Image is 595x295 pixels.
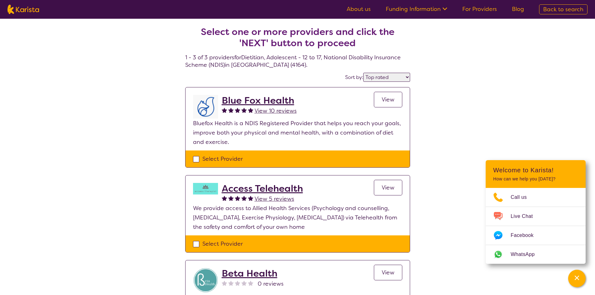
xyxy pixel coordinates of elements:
img: nonereviewstar [248,280,253,286]
p: How can we help you [DATE]? [493,176,578,182]
img: Karista logo [7,5,39,14]
a: View [374,92,402,107]
span: View [382,96,394,103]
a: Blue Fox Health [222,95,297,106]
img: fullstar [222,195,227,201]
img: nonereviewstar [222,280,227,286]
a: Beta Health [222,268,284,279]
span: View 5 reviews [255,195,294,203]
p: Bluefox Health is a NDIS Registered Provider that helps you reach your goals, improve both your p... [193,119,402,147]
a: Blog [512,5,524,13]
img: fullstar [248,195,253,201]
img: fullstar [241,195,247,201]
img: nonereviewstar [228,280,234,286]
a: Web link opens in a new tab. [486,245,586,264]
label: Sort by: [345,74,363,81]
div: Channel Menu [486,160,586,264]
img: fullstar [235,195,240,201]
a: View [374,265,402,280]
img: fullstar [241,107,247,113]
a: View [374,180,402,195]
span: 0 reviews [258,279,284,288]
img: hzy3j6chfzohyvwdpojv.png [193,183,218,194]
span: Back to search [543,6,583,13]
a: About us [347,5,371,13]
img: nonereviewstar [235,280,240,286]
img: gvb1ejx62xavygkuainl.png [193,268,218,293]
img: fullstar [248,107,253,113]
img: lyehhyr6avbivpacwqcf.png [193,95,218,119]
span: Live Chat [511,212,540,221]
h2: Welcome to Karista! [493,166,578,174]
span: View [382,184,394,191]
a: For Providers [462,5,497,13]
img: fullstar [222,107,227,113]
img: fullstar [228,107,234,113]
a: Back to search [539,4,588,14]
span: Call us [511,193,534,202]
button: Channel Menu [568,270,586,287]
span: View 10 reviews [255,107,297,115]
a: View 5 reviews [255,194,294,204]
span: Facebook [511,231,541,240]
a: Access Telehealth [222,183,303,194]
img: nonereviewstar [241,280,247,286]
h2: Select one or more providers and click the 'NEXT' button to proceed [193,26,403,49]
img: fullstar [235,107,240,113]
a: View 10 reviews [255,106,297,116]
span: WhatsApp [511,250,542,259]
span: View [382,269,394,276]
ul: Choose channel [486,188,586,264]
h4: 1 - 3 of 3 providers for Dietitian , Adolescent - 12 to 17 , National Disability Insurance Scheme... [185,11,410,69]
p: We provide access to Allied Health Services (Psychology and counselling, [MEDICAL_DATA], Exercise... [193,204,402,232]
img: fullstar [228,195,234,201]
a: Funding Information [386,5,447,13]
